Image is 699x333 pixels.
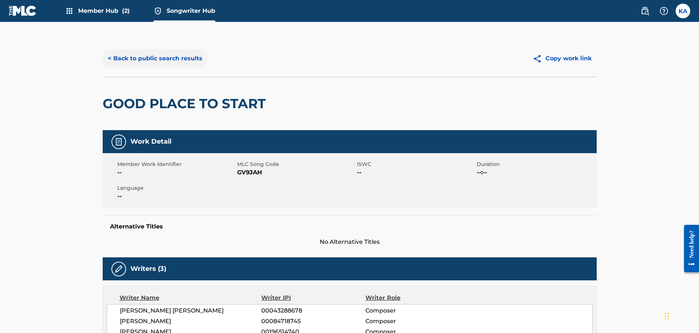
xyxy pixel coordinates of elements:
img: Top Rightsholders [65,7,74,15]
span: --:-- [477,168,595,177]
h5: Work Detail [130,137,171,146]
h2: GOOD PLACE TO START [103,95,269,112]
div: Drag [665,305,669,327]
img: Writers [114,265,123,273]
div: Writer Role [365,294,460,302]
div: Writer Name [119,294,262,302]
span: [PERSON_NAME] [PERSON_NAME] [120,306,262,315]
span: [PERSON_NAME] [120,317,262,326]
span: 00043288678 [261,306,365,315]
div: Writer IPI [261,294,365,302]
img: Work Detail [114,137,123,146]
span: Composer [365,306,460,315]
span: Member Work Identifier [117,160,235,168]
span: -- [117,168,235,177]
iframe: Chat Widget [662,298,699,333]
button: Copy work link [528,49,597,68]
div: Help [657,4,671,18]
span: (2) [122,7,130,14]
img: help [660,7,668,15]
span: ISWC [357,160,475,168]
span: MLC Song Code [237,160,355,168]
span: GV9JAH [237,168,355,177]
button: < Back to public search results [103,49,208,68]
span: 00084718745 [261,317,365,326]
h5: Alternative Titles [110,223,589,230]
img: MLC Logo [9,5,37,16]
iframe: Resource Center [679,219,699,278]
img: Copy work link [533,54,546,63]
span: -- [117,192,235,201]
span: -- [357,168,475,177]
span: No Alternative Titles [103,238,597,246]
a: Public Search [638,4,652,18]
span: Songwriter Hub [167,7,215,15]
h5: Writers (3) [130,265,166,273]
div: User Menu [676,4,690,18]
img: search [641,7,649,15]
span: Composer [365,317,460,326]
span: Member Hub [78,7,130,15]
span: Language [117,184,235,192]
span: Duration [477,160,595,168]
img: Top Rightsholder [153,7,162,15]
